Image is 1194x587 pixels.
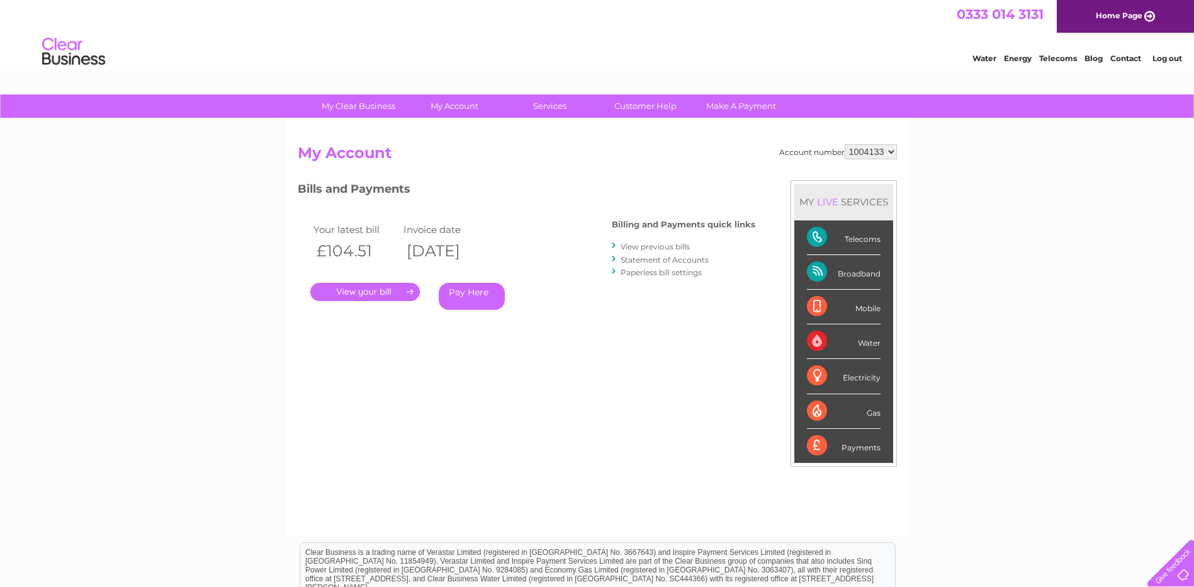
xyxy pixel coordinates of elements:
[1152,54,1182,63] a: Log out
[807,220,881,255] div: Telecoms
[689,94,793,118] a: Make A Payment
[1084,54,1103,63] a: Blog
[310,238,401,264] th: £104.51
[807,324,881,359] div: Water
[612,220,755,229] h4: Billing and Payments quick links
[400,221,491,238] td: Invoice date
[794,184,893,220] div: MY SERVICES
[310,221,401,238] td: Your latest bill
[807,255,881,290] div: Broadband
[1110,54,1141,63] a: Contact
[298,180,755,202] h3: Bills and Payments
[972,54,996,63] a: Water
[807,394,881,429] div: Gas
[807,290,881,324] div: Mobile
[779,144,897,159] div: Account number
[621,255,709,265] a: Statement of Accounts
[814,196,841,208] div: LIVE
[621,242,690,251] a: View previous bills
[300,7,895,61] div: Clear Business is a trading name of Verastar Limited (registered in [GEOGRAPHIC_DATA] No. 3667643...
[402,94,506,118] a: My Account
[439,283,505,310] a: Pay Here
[400,238,491,264] th: [DATE]
[807,359,881,394] div: Electricity
[42,33,106,71] img: logo.png
[498,94,602,118] a: Services
[807,429,881,463] div: Payments
[1039,54,1077,63] a: Telecoms
[310,283,420,301] a: .
[957,6,1044,22] a: 0333 014 3131
[1004,54,1032,63] a: Energy
[621,268,702,277] a: Paperless bill settings
[298,144,897,168] h2: My Account
[594,94,697,118] a: Customer Help
[307,94,410,118] a: My Clear Business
